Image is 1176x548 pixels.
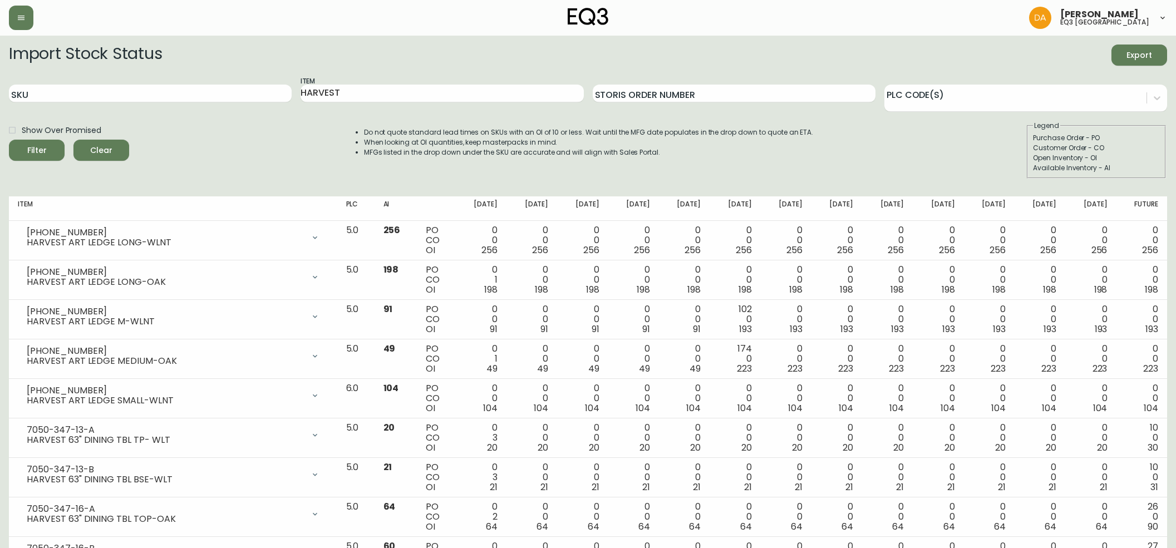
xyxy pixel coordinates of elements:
span: 21 [845,481,853,493]
span: 198 [942,283,955,296]
span: 104 [636,402,650,414]
div: 0 0 [1024,502,1056,532]
div: 0 0 [566,383,599,413]
th: [DATE] [710,196,760,221]
span: 223 [889,362,904,375]
div: 0 0 [922,462,954,492]
span: 20 [589,441,599,454]
th: [DATE] [913,196,963,221]
div: 0 0 [871,502,904,532]
div: 0 0 [1125,225,1158,255]
div: 0 0 [820,225,853,255]
th: [DATE] [811,196,862,221]
div: 0 0 [515,383,548,413]
div: 7050-347-13-A [27,425,304,435]
img: logo [568,8,609,26]
td: 5.0 [337,418,375,458]
div: HARVEST 63" DINING TBL TOP-OAK [27,514,304,524]
div: 0 0 [1074,265,1107,295]
div: PO CO [426,265,447,295]
th: Future [1116,196,1167,221]
span: 223 [940,362,955,375]
div: 0 0 [566,462,599,492]
span: 21 [642,481,650,493]
th: [DATE] [608,196,659,221]
span: 20 [944,441,955,454]
span: 223 [737,362,752,375]
div: 0 0 [1024,383,1056,413]
div: 0 0 [770,462,803,492]
div: 0 0 [1125,265,1158,295]
div: 0 0 [973,225,1006,255]
div: 0 0 [1074,344,1107,374]
h2: Import Stock Status [9,45,162,66]
span: 64 [383,500,396,513]
div: 174 0 [719,344,751,374]
div: PO CO [426,423,447,453]
span: 104 [483,402,498,414]
span: OI [426,402,435,414]
div: 0 0 [922,383,954,413]
img: dd1a7e8db21a0ac8adbf82b84ca05374 [1029,7,1051,29]
div: 0 0 [515,462,548,492]
th: [DATE] [659,196,710,221]
div: 0 0 [515,423,548,453]
div: HARVEST ART LEDGE MEDIUM-OAK [27,356,304,366]
span: OI [426,244,435,256]
th: PLC [337,196,375,221]
div: 0 0 [973,502,1006,532]
span: 193 [790,323,803,335]
span: 193 [942,323,955,335]
div: HARVEST ART LEDGE LONG-OAK [27,277,304,287]
span: 20 [995,441,1006,454]
span: 104 [991,402,1006,414]
span: 20 [843,441,853,454]
div: 0 0 [668,502,701,532]
span: 20 [741,441,752,454]
span: 198 [383,263,399,276]
div: 0 0 [719,462,751,492]
div: [PHONE_NUMBER]HARVEST ART LEDGE LONG-OAK [18,265,328,289]
div: 0 0 [871,304,904,334]
div: HARVEST 63" DINING TBL BSE-WLT [27,475,304,485]
div: 0 1 [465,265,498,295]
span: 256 [481,244,498,256]
div: [PHONE_NUMBER]HARVEST ART LEDGE LONG-WLNT [18,225,328,250]
div: 0 0 [871,423,904,453]
div: 0 0 [1074,304,1107,334]
span: 198 [890,283,904,296]
span: 30 [1148,441,1158,454]
span: 104 [1042,402,1056,414]
span: 49 [588,362,599,375]
span: 49 [486,362,498,375]
div: 0 0 [719,383,751,413]
div: 0 0 [719,423,751,453]
div: 0 0 [617,304,650,334]
li: MFGs listed in the drop down under the SKU are accurate and will align with Sales Portal. [364,147,814,157]
div: Available Inventory - AI [1033,163,1160,173]
span: 20 [639,441,650,454]
span: 21 [540,481,548,493]
div: 0 0 [820,304,853,334]
div: PO CO [426,344,447,374]
div: PO CO [426,383,447,413]
div: 7050-347-13-AHARVEST 63" DINING TBL TP- WLT [18,423,328,447]
div: 0 0 [617,383,650,413]
th: [DATE] [761,196,811,221]
div: [PHONE_NUMBER] [27,228,304,238]
div: 0 0 [770,225,803,255]
div: 0 0 [668,344,701,374]
div: 0 0 [515,225,548,255]
div: 0 0 [1024,462,1056,492]
div: 0 0 [668,462,701,492]
div: 0 0 [515,304,548,334]
div: 0 0 [465,304,498,334]
div: 0 0 [515,344,548,374]
div: 0 0 [1125,344,1158,374]
div: 0 0 [820,383,853,413]
span: 256 [583,244,599,256]
div: 0 0 [922,344,954,374]
li: Do not quote standard lead times on SKUs with an OI of 10 or less. Wait until the MFG date popula... [364,127,814,137]
div: 0 0 [617,265,650,295]
div: 0 3 [465,423,498,453]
